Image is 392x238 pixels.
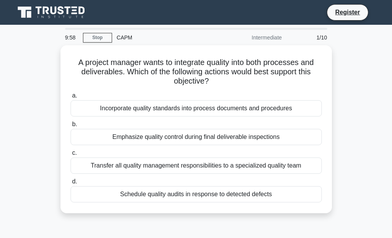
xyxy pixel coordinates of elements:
span: b. [72,121,77,127]
div: 1/10 [287,30,332,45]
a: Stop [83,33,112,43]
div: Transfer all quality management responsibilities to a specialized quality team [71,158,322,174]
div: CAPM [112,30,219,45]
div: Schedule quality audits in response to detected defects [71,186,322,202]
span: a. [72,92,77,99]
div: Emphasize quality control during final deliverable inspections [71,129,322,145]
a: Register [330,7,364,17]
div: Incorporate quality standards into process documents and procedures [71,100,322,116]
span: d. [72,178,77,185]
div: Intermediate [219,30,287,45]
h5: A project manager wants to integrate quality into both processes and deliverables. Which of the f... [70,58,323,86]
span: c. [72,149,77,156]
div: 9:58 [60,30,83,45]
